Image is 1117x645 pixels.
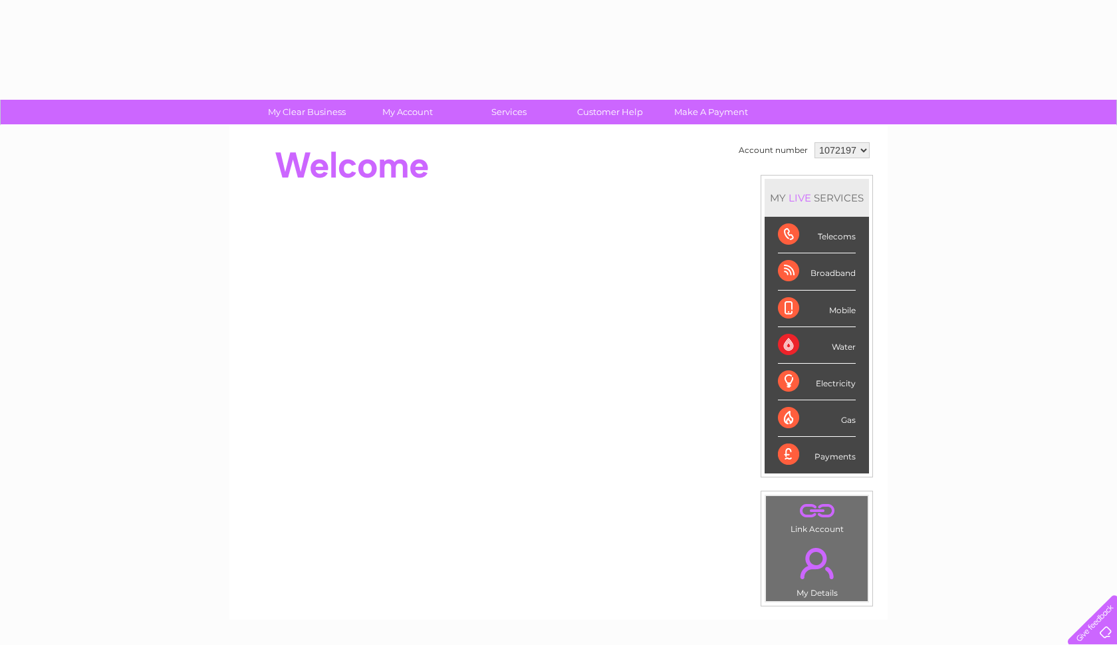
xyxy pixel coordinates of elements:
div: MY SERVICES [765,179,869,217]
a: Make A Payment [656,100,766,124]
td: Link Account [765,495,868,537]
div: Gas [778,400,856,437]
a: . [769,499,864,523]
div: Electricity [778,364,856,400]
div: Broadband [778,253,856,290]
a: My Account [353,100,463,124]
a: Services [454,100,564,124]
a: My Clear Business [252,100,362,124]
div: Payments [778,437,856,473]
a: . [769,540,864,586]
a: Customer Help [555,100,665,124]
div: LIVE [786,192,814,204]
div: Water [778,327,856,364]
div: Mobile [778,291,856,327]
div: Telecoms [778,217,856,253]
td: My Details [765,537,868,602]
td: Account number [735,139,811,162]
